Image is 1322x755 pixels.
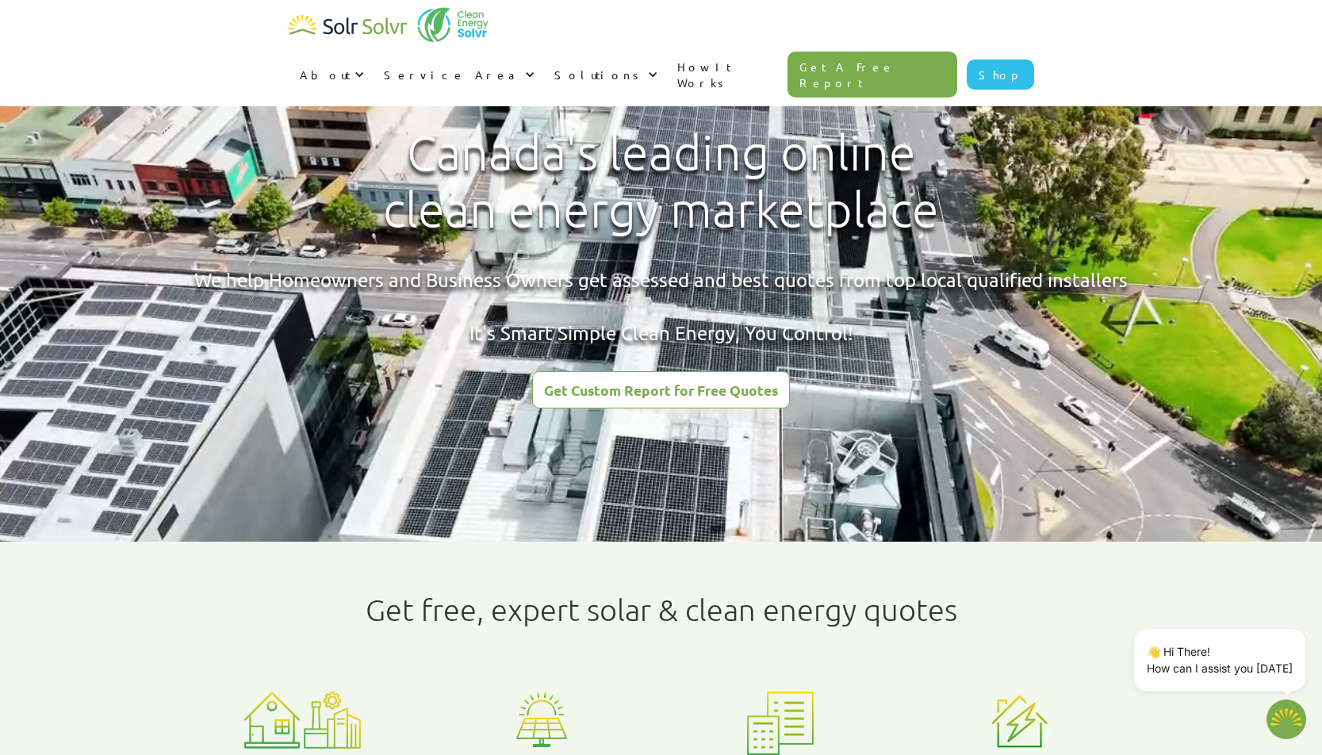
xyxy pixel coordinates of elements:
[194,266,1128,347] div: We help Homeowners and Business Owners get assessed and best quotes from top local qualified inst...
[1266,699,1306,739] img: 1702586718.png
[289,51,373,98] div: About
[300,67,351,82] div: About
[544,383,778,397] div: Get Custom Report for Free Quotes
[532,371,790,408] a: Get Custom Report for Free Quotes
[543,51,666,98] div: Solutions
[366,592,957,627] h1: Get free, expert solar & clean energy quotes
[373,51,543,98] div: Service Area
[787,52,957,98] a: Get A Free Report
[666,43,788,106] a: How It Works
[370,125,952,239] h1: Canada's leading online clean energy marketplace
[384,67,521,82] div: Service Area
[1147,643,1293,676] p: 👋 Hi There! How can I assist you [DATE]
[967,59,1034,90] a: Shop
[554,67,644,82] div: Solutions
[1266,699,1306,739] button: Open chatbot widget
